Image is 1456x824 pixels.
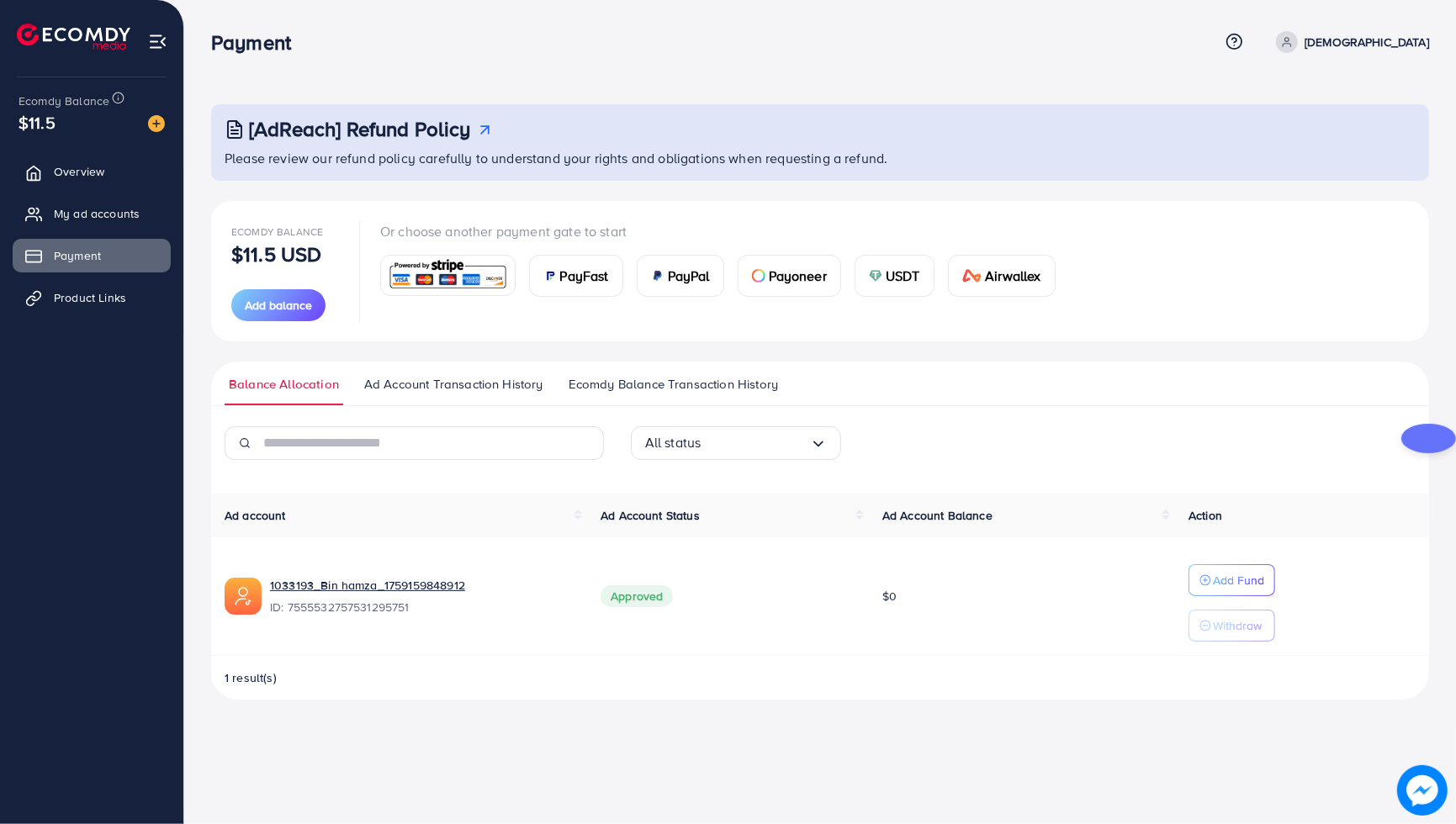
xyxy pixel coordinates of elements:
a: [DEMOGRAPHIC_DATA] [1269,31,1429,53]
a: My ad accounts [13,197,171,230]
span: Ecomdy Balance Transaction History [569,375,778,394]
span: Ad Account Status [601,507,700,524]
span: Ad account [225,507,286,524]
span: ID: 7555532757531295751 [270,599,574,615]
button: Add balance [231,289,326,321]
img: menu [148,32,167,51]
button: Withdraw [1189,610,1275,642]
span: Ad Account Balance [882,507,993,524]
span: Airwallex [985,266,1040,286]
span: All status [645,430,702,456]
span: My ad accounts [54,205,140,222]
a: cardPayoneer [738,255,841,297]
span: Add balance [245,297,312,314]
a: Product Links [13,281,171,314]
div: Search for option [631,426,841,460]
span: Balance Allocation [229,375,339,394]
span: Approved [601,585,673,607]
a: cardPayFast [529,255,623,297]
a: cardAirwallex [948,255,1056,297]
span: Overview [54,163,104,180]
img: card [386,257,510,293]
div: <span class='underline'>1033193_Bin hamza_1759159848912</span></br>7555532757531295751 [270,577,574,615]
a: 1033193_Bin hamza_1759159848912 [270,577,465,594]
span: USDT [886,266,920,286]
p: [DEMOGRAPHIC_DATA] [1305,32,1429,52]
span: Ad Account Transaction History [364,375,543,394]
a: Overview [13,155,171,188]
img: card [962,269,982,283]
h3: [AdReach] Refund Policy [249,117,471,141]
p: Withdraw [1213,615,1262,636]
span: Action [1189,507,1222,524]
span: 1 result(s) [225,669,277,686]
img: image [148,115,165,132]
p: Or choose another payment gate to start [380,221,1069,241]
a: Payment [13,239,171,272]
a: card [380,255,516,296]
p: Please review our refund policy carefully to understand your rights and obligations when requesti... [225,148,1419,168]
span: $11.5 [19,110,56,135]
p: Add Fund [1213,570,1264,590]
a: cardUSDT [855,255,934,297]
img: card [752,269,765,283]
span: $0 [882,588,897,605]
input: Search for option [701,430,809,456]
a: cardPayPal [637,255,724,297]
img: card [869,269,882,283]
img: logo [17,24,130,50]
span: PayPal [668,266,710,286]
img: card [651,269,664,283]
button: Add Fund [1189,564,1275,596]
span: Payoneer [769,266,827,286]
span: PayFast [560,266,609,286]
span: Payment [54,247,101,264]
img: ic-ads-acc.e4c84228.svg [225,578,262,615]
span: Ecomdy Balance [19,92,109,109]
h3: Payment [211,30,304,55]
span: Product Links [54,289,126,306]
img: card [543,269,557,283]
p: $11.5 USD [231,244,321,264]
img: image [1397,765,1448,816]
span: Ecomdy Balance [231,224,323,239]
